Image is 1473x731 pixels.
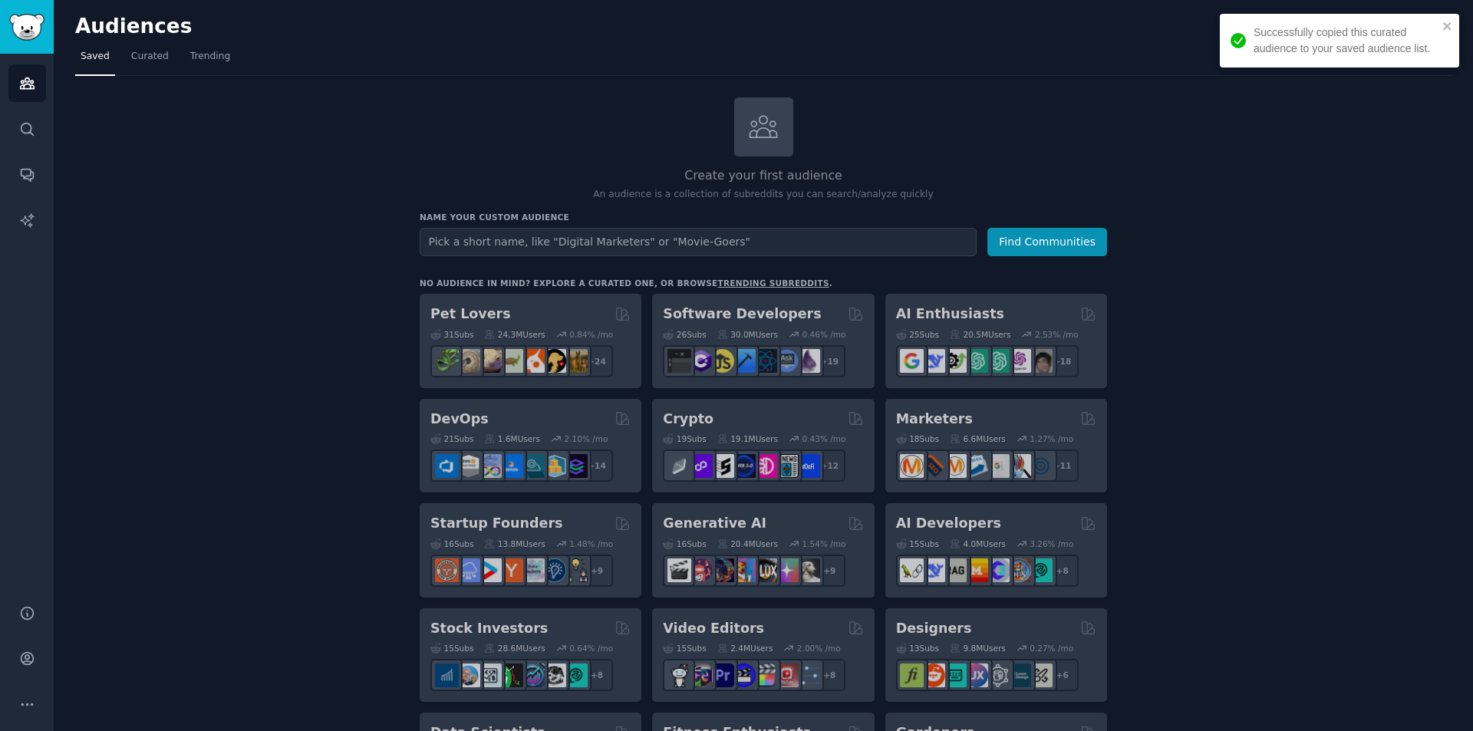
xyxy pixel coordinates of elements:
h2: Create your first audience [420,166,1107,186]
span: Curated [131,50,169,64]
div: Successfully copied this curated audience to your saved audience list. [1254,25,1438,57]
input: Pick a short name, like "Digital Marketers" or "Movie-Goers" [420,228,977,256]
a: Curated [126,44,174,76]
h2: Audiences [75,15,1327,39]
span: Trending [190,50,230,64]
p: An audience is a collection of subreddits you can search/analyze quickly [420,188,1107,202]
h3: Name your custom audience [420,212,1107,222]
a: Trending [185,44,236,76]
a: trending subreddits [717,278,829,288]
button: Find Communities [987,228,1107,256]
img: GummySearch logo [9,14,44,41]
div: No audience in mind? Explore a curated one, or browse . [420,278,832,288]
a: Saved [75,44,115,76]
span: Saved [81,50,110,64]
button: close [1442,20,1453,32]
